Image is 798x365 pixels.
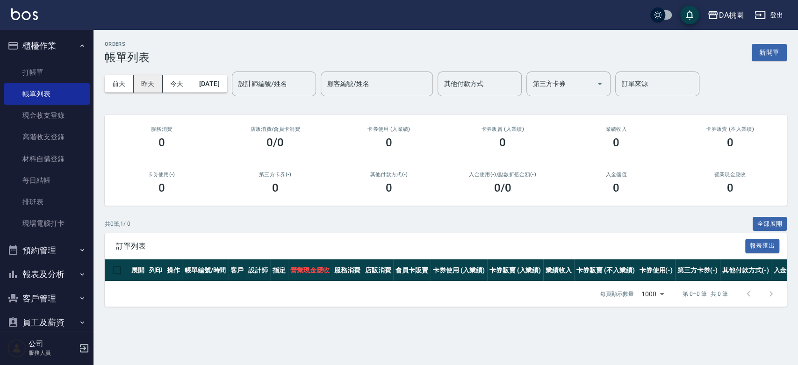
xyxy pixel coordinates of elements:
[4,34,90,58] button: 櫃檯作業
[4,105,90,126] a: 現金收支登錄
[116,172,207,178] h2: 卡券使用(-)
[499,136,506,149] h3: 0
[574,259,637,281] th: 卡券販賣 (不入業績)
[266,136,284,149] h3: 0/0
[7,339,26,358] img: Person
[745,239,780,253] button: 報表匯出
[726,136,733,149] h3: 0
[4,191,90,213] a: 排班表
[457,172,548,178] h2: 入金使用(-) /點數折抵金額(-)
[675,259,720,281] th: 第三方卡券(-)
[752,44,787,61] button: 新開單
[4,83,90,105] a: 帳單列表
[4,148,90,170] a: 材料自購登錄
[272,181,279,194] h3: 0
[105,41,150,47] h2: ORDERS
[638,281,668,307] div: 1000
[487,259,544,281] th: 卡券販賣 (入業績)
[288,259,332,281] th: 營業現金應收
[726,181,733,194] h3: 0
[543,259,574,281] th: 業績收入
[571,126,662,132] h2: 業績收入
[751,7,787,24] button: 登出
[4,170,90,191] a: 每日結帳
[745,241,780,250] a: 報表匯出
[680,6,699,24] button: save
[600,290,634,298] p: 每頁顯示數量
[116,126,207,132] h3: 服務消費
[684,172,776,178] h2: 營業現金應收
[752,48,787,57] a: 新開單
[343,172,434,178] h2: 其他付款方式(-)
[29,349,76,357] p: 服務人員
[719,9,743,21] div: DA桃園
[4,126,90,148] a: 高階收支登錄
[571,172,662,178] h2: 入金儲值
[163,75,192,93] button: 今天
[613,181,619,194] h3: 0
[431,259,487,281] th: 卡券使用 (入業績)
[228,259,246,281] th: 客戶
[343,126,434,132] h2: 卡券使用 (入業績)
[683,290,728,298] p: 第 0–0 筆 共 0 筆
[386,181,392,194] h3: 0
[4,238,90,263] button: 預約管理
[230,126,321,132] h2: 店販消費 /會員卡消費
[684,126,776,132] h2: 卡券販賣 (不入業績)
[147,259,165,281] th: 列印
[753,217,787,231] button: 全部展開
[613,136,619,149] h3: 0
[592,76,607,91] button: Open
[457,126,548,132] h2: 卡券販賣 (入業績)
[363,259,394,281] th: 店販消費
[134,75,163,93] button: 昨天
[704,6,747,25] button: DA桃園
[105,51,150,64] h3: 帳單列表
[11,8,38,20] img: Logo
[182,259,229,281] th: 帳單編號/時間
[158,181,165,194] h3: 0
[494,181,511,194] h3: 0 /0
[29,339,76,349] h5: 公司
[230,172,321,178] h2: 第三方卡券(-)
[191,75,227,93] button: [DATE]
[386,136,392,149] h3: 0
[165,259,182,281] th: 操作
[116,242,745,251] span: 訂單列表
[4,62,90,83] a: 打帳單
[4,262,90,286] button: 報表及分析
[105,220,130,228] p: 共 0 筆, 1 / 0
[4,286,90,311] button: 客戶管理
[4,310,90,335] button: 員工及薪資
[158,136,165,149] h3: 0
[105,75,134,93] button: 前天
[393,259,431,281] th: 會員卡販賣
[332,259,363,281] th: 服務消費
[270,259,288,281] th: 指定
[4,213,90,234] a: 現場電腦打卡
[246,259,270,281] th: 設計師
[129,259,147,281] th: 展開
[720,259,771,281] th: 其他付款方式(-)
[637,259,675,281] th: 卡券使用(-)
